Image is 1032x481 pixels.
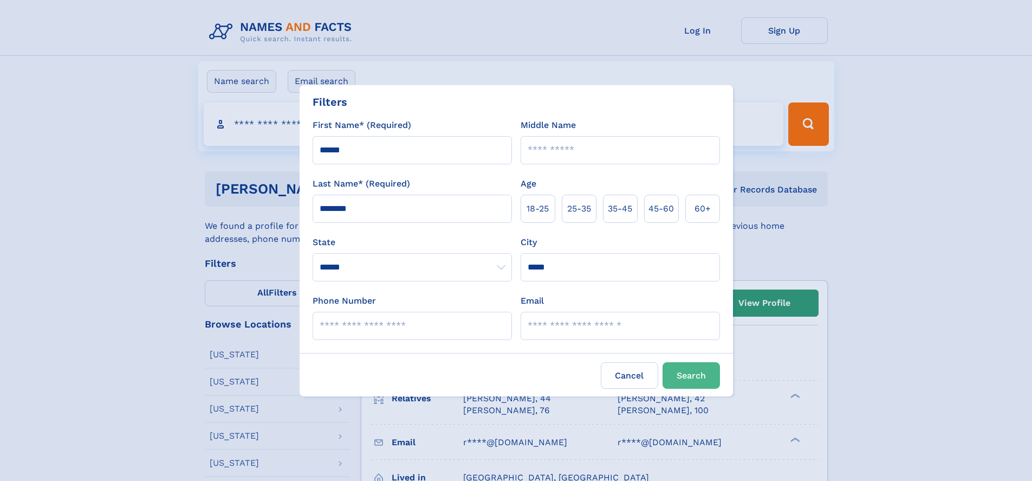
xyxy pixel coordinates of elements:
[521,294,544,307] label: Email
[313,236,512,249] label: State
[695,202,711,215] span: 60+
[527,202,549,215] span: 18‑25
[313,177,410,190] label: Last Name* (Required)
[521,119,576,132] label: Middle Name
[313,94,347,110] div: Filters
[648,202,674,215] span: 45‑60
[663,362,720,389] button: Search
[608,202,632,215] span: 35‑45
[313,294,376,307] label: Phone Number
[567,202,591,215] span: 25‑35
[601,362,658,389] label: Cancel
[313,119,411,132] label: First Name* (Required)
[521,236,537,249] label: City
[521,177,536,190] label: Age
